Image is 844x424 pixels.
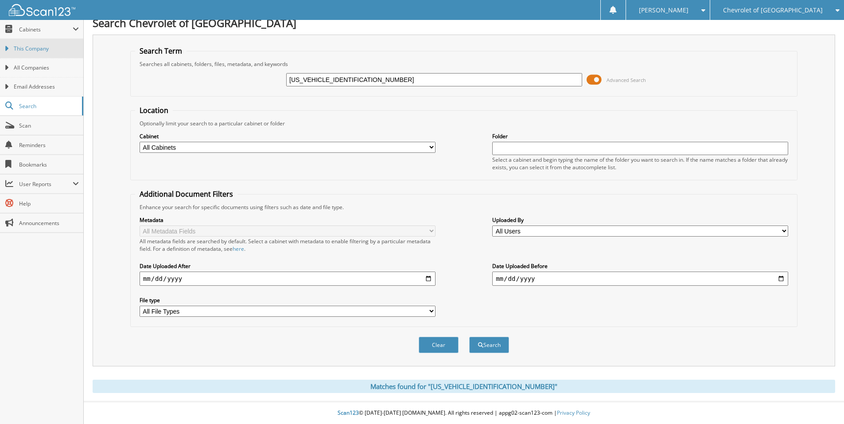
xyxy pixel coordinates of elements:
label: Folder [492,132,788,140]
button: Search [469,337,509,353]
a: Privacy Policy [557,409,590,416]
span: Reminders [19,141,79,149]
legend: Search Term [135,46,187,56]
div: Select a cabinet and begin typing the name of the folder you want to search in. If the name match... [492,156,788,171]
legend: Location [135,105,173,115]
h1: Search Chevrolet of [GEOGRAPHIC_DATA] [93,16,835,30]
span: Cabinets [19,26,73,33]
label: Date Uploaded Before [492,262,788,270]
span: Help [19,200,79,207]
div: Matches found for "[US_VEHICLE_IDENTIFICATION_NUMBER]" [93,380,835,393]
div: © [DATE]-[DATE] [DOMAIN_NAME]. All rights reserved | appg02-scan123-com | [84,402,844,424]
input: end [492,272,788,286]
label: Uploaded By [492,216,788,224]
span: Scan123 [338,409,359,416]
label: File type [140,296,436,304]
span: Chevrolet of [GEOGRAPHIC_DATA] [723,8,823,13]
span: [PERSON_NAME] [639,8,688,13]
span: Bookmarks [19,161,79,168]
span: Advanced Search [607,77,646,83]
div: Optionally limit your search to a particular cabinet or folder [135,120,793,127]
div: Searches all cabinets, folders, files, metadata, and keywords [135,60,793,68]
span: This Company [14,45,79,53]
iframe: Chat Widget [800,381,844,424]
span: Email Addresses [14,83,79,91]
span: Announcements [19,219,79,227]
legend: Additional Document Filters [135,189,237,199]
img: scan123-logo-white.svg [9,4,75,16]
div: Enhance your search for specific documents using filters such as date and file type. [135,203,793,211]
span: All Companies [14,64,79,72]
div: All metadata fields are searched by default. Select a cabinet with metadata to enable filtering b... [140,237,436,253]
label: Date Uploaded After [140,262,436,270]
button: Clear [419,337,459,353]
span: Search [19,102,78,110]
span: Scan [19,122,79,129]
label: Cabinet [140,132,436,140]
label: Metadata [140,216,436,224]
input: start [140,272,436,286]
a: here [233,245,244,253]
span: User Reports [19,180,73,188]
